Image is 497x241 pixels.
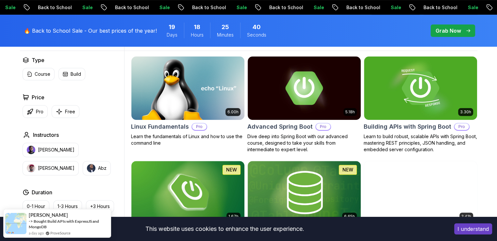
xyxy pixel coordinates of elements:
img: Advanced Spring Boot card [248,56,361,120]
span: 40 Seconds [253,23,261,32]
button: Accept cookies [454,223,492,234]
button: +3 Hours [86,200,114,213]
button: instructor imgAbz [83,161,111,175]
p: 5.18h [345,109,355,115]
button: 0-1 Hour [23,200,49,213]
span: 18 Hours [194,23,200,32]
p: +3 Hours [90,203,110,210]
span: [PERSON_NAME] [29,212,68,218]
p: Grab Now [436,27,461,35]
p: Sale [231,4,252,11]
img: instructor img [87,164,95,172]
span: 19 Days [169,23,175,32]
button: Build [58,68,85,80]
p: Build [71,71,81,77]
h2: Advanced Spring Boot [247,122,313,131]
p: Sale [308,4,329,11]
button: Free [52,105,79,118]
p: Sale [462,4,483,11]
span: Days [167,32,177,38]
p: Learn to build robust, scalable APIs with Spring Boot, mastering REST principles, JSON handling, ... [364,133,477,153]
p: Course [35,71,50,77]
p: [PERSON_NAME] [38,147,75,153]
img: Spring Data JPA card [248,161,361,224]
img: Java for Beginners card [364,161,477,224]
img: instructor img [27,164,35,172]
p: Dive deep into Spring Boot with our advanced course, designed to take your skills from intermedia... [247,133,361,153]
img: Building APIs with Spring Boot card [364,56,477,120]
img: instructor img [27,146,35,154]
p: 1-3 Hours [58,203,78,210]
p: Pro [192,123,207,130]
p: 6.65h [344,214,355,219]
p: 3.30h [460,109,471,115]
p: Free [65,108,75,115]
p: 1.67h [228,214,239,219]
p: 2.41h [461,214,471,219]
div: This website uses cookies to enhance the user experience. [5,222,444,236]
p: Back to School [187,4,231,11]
p: Sale [77,4,98,11]
p: Learn the fundamentals of Linux and how to use the command line [131,133,245,146]
button: instructor img[PERSON_NAME] [23,143,79,157]
p: Back to School [264,4,308,11]
img: Spring Boot for Beginners card [131,161,244,224]
p: [PERSON_NAME] [38,165,75,171]
span: Seconds [247,32,266,38]
p: 6.00h [227,109,239,115]
h2: Duration [32,188,52,196]
span: Hours [191,32,204,38]
p: 🔥 Back to School Sale - Our best prices of the year! [24,27,157,35]
p: Pro [36,108,43,115]
span: Minutes [217,32,234,38]
img: provesource social proof notification image [5,213,26,234]
h2: Instructors [33,131,59,139]
p: Back to School [418,4,462,11]
a: Bought Build APIs with ExpressJS and MongoDB [29,219,99,229]
p: NEW [226,167,237,173]
span: -> [29,218,33,224]
button: instructor img[PERSON_NAME] [23,161,79,175]
a: Building APIs with Spring Boot card3.30hBuilding APIs with Spring BootProLearn to build robust, s... [364,56,477,153]
h2: Type [32,56,44,64]
p: Back to School [341,4,385,11]
p: NEW [342,167,353,173]
p: Pro [316,123,330,130]
p: Abz [98,165,107,171]
p: Sale [154,4,175,11]
p: Back to School [32,4,77,11]
img: Linux Fundamentals card [131,56,244,120]
h2: Linux Fundamentals [131,122,189,131]
span: 25 Minutes [222,23,229,32]
p: Sale [385,4,406,11]
a: ProveSource [50,230,71,236]
h2: Price [32,93,44,101]
button: Course [23,68,55,80]
button: Pro [23,105,48,118]
a: Linux Fundamentals card6.00hLinux FundamentalsProLearn the fundamentals of Linux and how to use t... [131,56,245,146]
button: 1-3 Hours [53,200,82,213]
h2: Building APIs with Spring Boot [364,122,451,131]
p: 0-1 Hour [27,203,45,210]
span: a day ago [29,230,44,236]
p: Pro [455,123,469,130]
p: Back to School [109,4,154,11]
a: Advanced Spring Boot card5.18hAdvanced Spring BootProDive deep into Spring Boot with our advanced... [247,56,361,153]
